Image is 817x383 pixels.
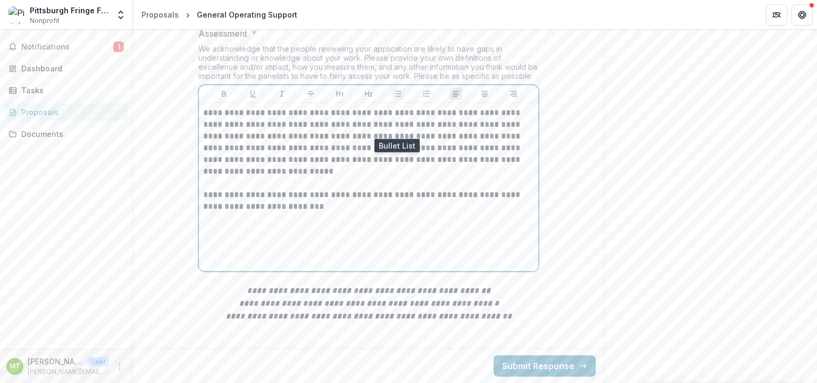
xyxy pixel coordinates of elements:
button: Underline [246,87,259,100]
div: Tasks [21,85,120,96]
button: Submit Response [494,355,596,377]
button: Ordered List [420,87,433,100]
div: Documents [21,128,120,140]
img: Pittsburgh Fringe Festival [9,6,26,23]
a: Proposals [137,7,183,22]
nav: breadcrumb [137,7,302,22]
button: Align Center [478,87,491,100]
div: Pittsburgh Fringe Festival [30,5,109,16]
span: 1 [113,42,124,52]
p: Assessment [198,27,247,40]
button: More [113,360,126,373]
button: Get Help [791,4,813,26]
p: User [87,357,109,366]
button: Heading 1 [334,87,346,100]
a: Tasks [4,82,128,99]
div: General Operating Support [197,9,297,20]
button: Bullet List [391,87,404,100]
button: Notifications1 [4,38,128,55]
a: Dashboard [4,60,128,77]
button: Align Left [449,87,462,100]
span: Notifications [21,43,113,52]
button: Strike [304,87,317,100]
span: Nonprofit [30,16,60,26]
div: Mady Thetard [10,363,20,370]
button: Align Right [507,87,520,100]
a: Documents [4,125,128,143]
div: Dashboard [21,63,120,74]
button: Partners [766,4,787,26]
div: We acknowledge that the people reviewing your application are likely to have gaps in understandin... [198,44,539,85]
button: Open entity switcher [113,4,128,26]
p: [PERSON_NAME] [28,356,83,367]
p: [PERSON_NAME][EMAIL_ADDRESS][DOMAIN_NAME] [28,367,109,377]
button: Italicize [276,87,288,100]
div: Proposals [141,9,179,20]
button: Heading 2 [362,87,375,100]
div: Proposals [21,107,120,118]
a: Proposals [4,103,128,121]
button: Bold [218,87,230,100]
